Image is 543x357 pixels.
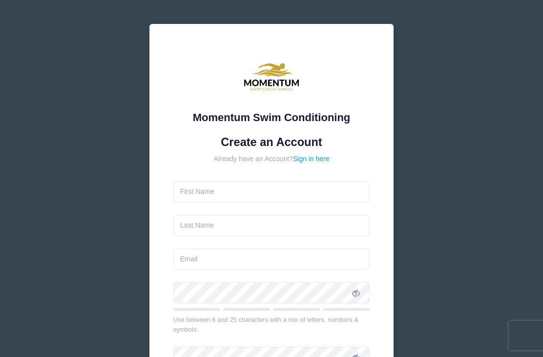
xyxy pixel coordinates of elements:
img: Momentum Swim Conditioning [242,48,301,106]
div: Use between 6 and 25 characters with a mix of letters, numbers & symbols. [173,315,370,334]
a: Sign in here [293,155,330,163]
div: Already have an Account? [173,154,370,164]
input: First Name [173,181,370,202]
h1: Create an Account [173,135,370,149]
input: Email [173,249,370,270]
input: Last Name [173,215,370,236]
div: Momentum Swim Conditioning [173,109,370,126]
